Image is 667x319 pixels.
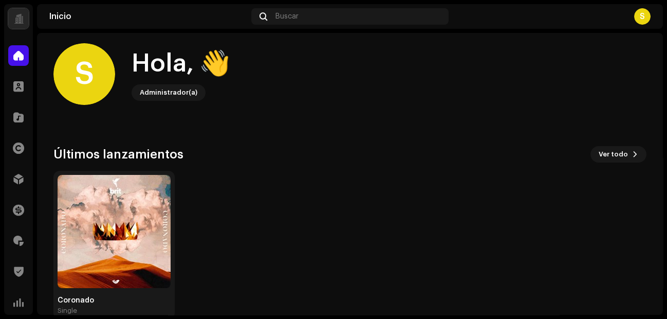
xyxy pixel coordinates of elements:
div: S [634,8,651,25]
div: Administrador(a) [140,86,197,99]
span: Ver todo [599,144,628,165]
span: Buscar [275,12,299,21]
div: S [53,43,115,105]
button: Ver todo [590,146,646,163]
div: Coronado [58,296,171,305]
div: Hola, 👋 [132,47,230,80]
img: f298ad3f-8de6-4edc-b739-d63ac379721a [58,175,171,288]
div: Single [58,307,77,315]
h3: Últimos lanzamientos [53,146,183,163]
div: Inicio [49,12,247,21]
